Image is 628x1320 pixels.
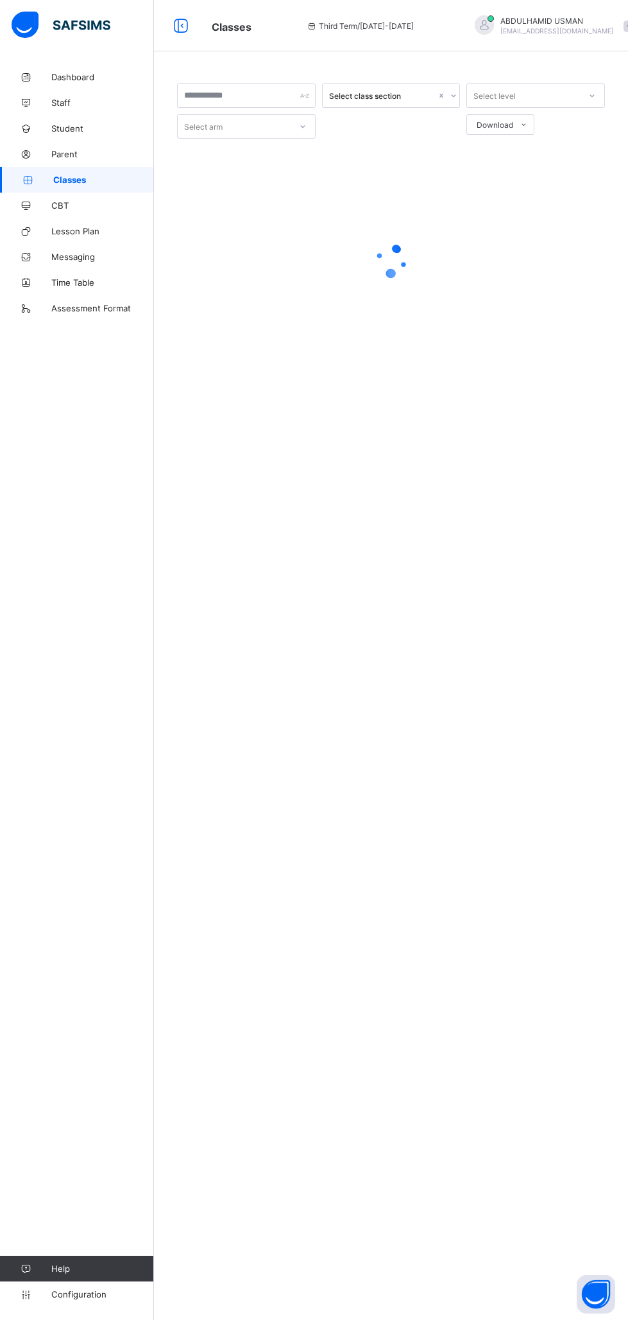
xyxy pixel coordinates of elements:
[51,123,154,134] span: Student
[184,114,223,139] div: Select arm
[500,16,614,26] span: ABDULHAMID USMAN
[51,277,154,288] span: Time Table
[51,252,154,262] span: Messaging
[12,12,110,39] img: safsims
[51,303,154,313] span: Assessment Format
[212,21,251,33] span: Classes
[329,91,437,101] div: Select class section
[51,1264,153,1274] span: Help
[51,226,154,236] span: Lesson Plan
[473,83,516,108] div: Select level
[577,1275,615,1314] button: Open asap
[51,72,154,82] span: Dashboard
[500,27,614,35] span: [EMAIL_ADDRESS][DOMAIN_NAME]
[51,1289,153,1299] span: Configuration
[306,21,414,31] span: session/term information
[51,200,154,211] span: CBT
[53,175,154,185] span: Classes
[51,98,154,108] span: Staff
[477,120,513,130] span: Download
[51,149,154,159] span: Parent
